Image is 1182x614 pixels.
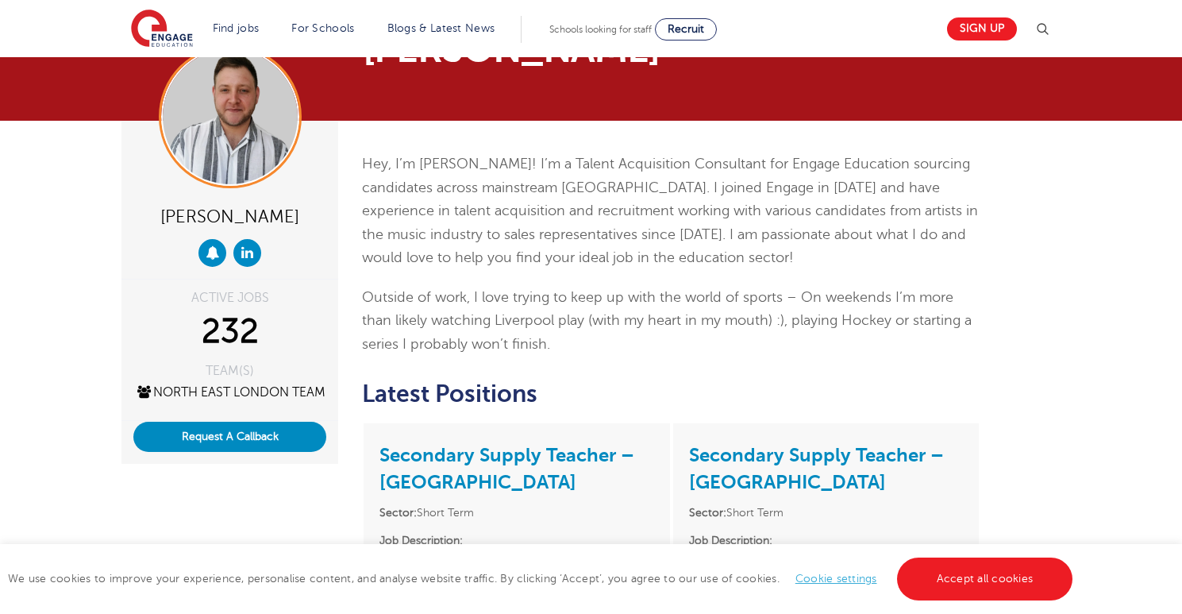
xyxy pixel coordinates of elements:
h2: Latest Positions [362,380,980,407]
span: We use cookies to improve your experience, personalise content, and analyse website traffic. By c... [8,573,1076,585]
div: ACTIVE JOBS [133,292,326,304]
a: For Schools [291,22,354,34]
strong: Job Description: [689,535,772,546]
button: Request A Callback [133,422,326,452]
a: Sign up [947,17,1017,41]
strong: Sector: [379,507,417,519]
li: Short Term [379,504,653,522]
div: TEAM(S) [133,365,326,377]
h1: [PERSON_NAME] [363,30,740,68]
span: Schools looking for staff [549,24,652,35]
a: Recruit [655,18,717,41]
span: Recruit [668,23,704,35]
div: [PERSON_NAME] [133,200,326,231]
p: Hey, I’m [PERSON_NAME]! I’m a Talent Acquisition Consultant for Engage Education sourcing candida... [362,153,980,270]
a: Secondary Supply Teacher – [GEOGRAPHIC_DATA] [689,444,944,493]
strong: Job Description: [379,535,463,546]
p: Outside of work, I love trying to keep up with the world of sports – On weekends I’m more than li... [362,286,980,357]
div: 232 [133,312,326,352]
a: Accept all cookies [897,558,1073,600]
strong: Sector: [689,507,726,519]
a: Blogs & Latest News [387,22,495,34]
a: Secondary Supply Teacher – [GEOGRAPHIC_DATA] [379,444,634,493]
a: Find jobs [213,22,260,34]
li: Short Term [689,504,963,522]
a: North East London Team [135,385,325,400]
a: Cookie settings [795,573,877,585]
img: Engage Education [131,10,193,49]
